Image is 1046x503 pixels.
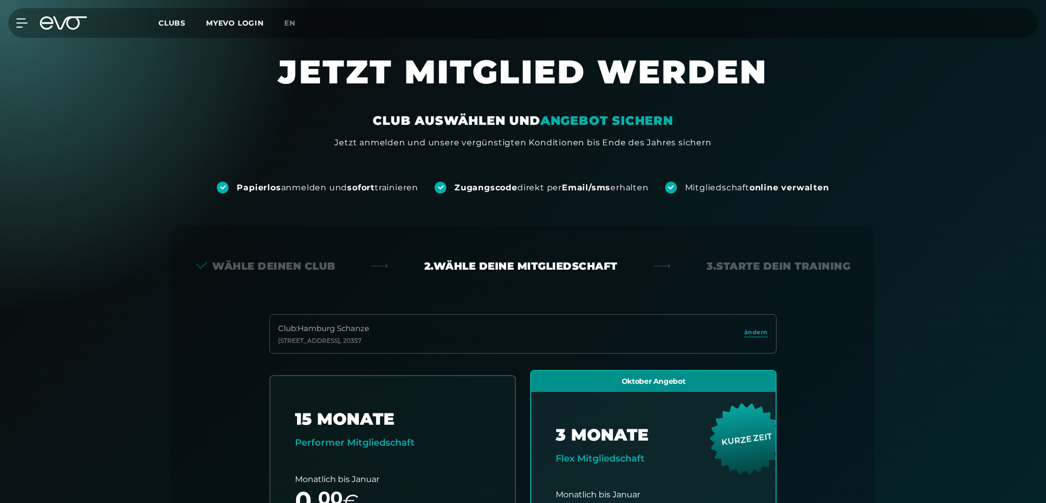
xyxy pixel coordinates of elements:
div: 3. Starte dein Training [707,259,850,273]
div: Club : Hamburg Schanze [278,323,369,335]
a: ändern [744,328,768,340]
h1: JETZT MITGLIED WERDEN [216,51,830,113]
div: direkt per erhalten [454,182,648,193]
em: ANGEBOT SICHERN [540,113,673,128]
strong: Papierlos [237,183,281,192]
div: [STREET_ADDRESS] , 20357 [278,337,369,345]
div: anmelden und trainieren [237,182,418,193]
div: 2. Wähle deine Mitgliedschaft [424,259,618,273]
strong: Email/sms [562,183,610,192]
div: Wähle deinen Club [196,259,335,273]
div: CLUB AUSWÄHLEN UND [373,113,673,129]
div: Mitgliedschaft [685,182,829,193]
div: Jetzt anmelden und unsere vergünstigten Konditionen bis Ende des Jahres sichern [334,137,711,149]
a: Clubs [158,18,206,28]
strong: online verwalten [749,183,829,192]
strong: Zugangscode [454,183,517,192]
strong: sofort [347,183,375,192]
a: MYEVO LOGIN [206,18,264,28]
span: ändern [744,328,768,337]
span: Clubs [158,18,186,28]
span: en [284,18,295,28]
a: en [284,17,308,29]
